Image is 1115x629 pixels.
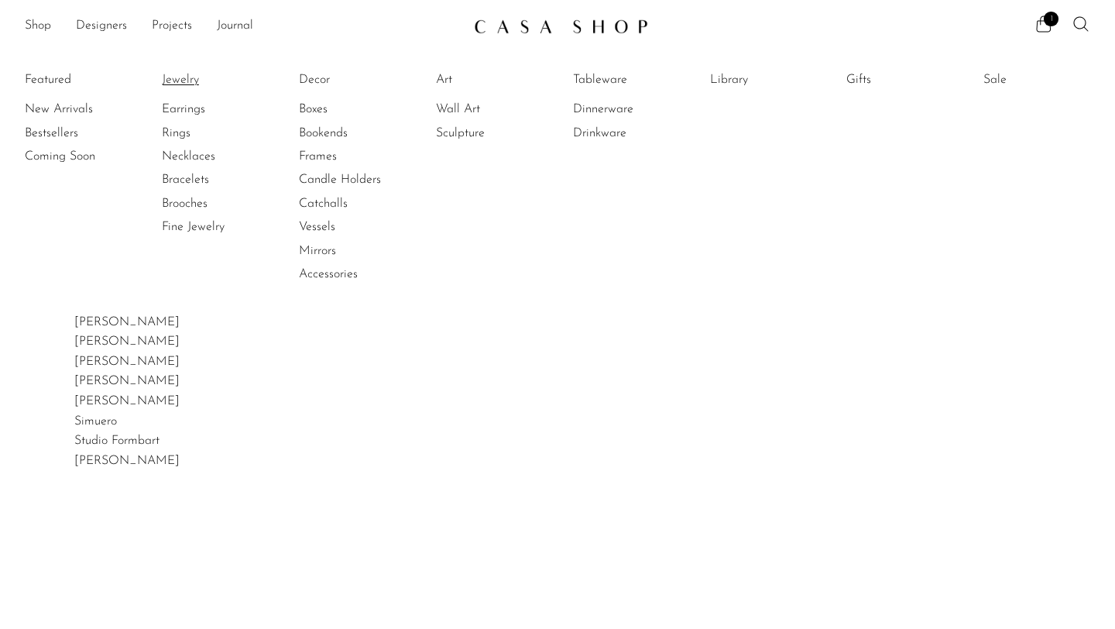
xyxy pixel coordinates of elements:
[1044,12,1058,26] span: 1
[74,356,180,368] a: [PERSON_NAME]
[299,71,415,88] a: Decor
[436,68,552,145] ul: Art
[74,395,180,407] a: [PERSON_NAME]
[983,71,1100,88] a: Sale
[74,415,117,428] a: Simuero
[162,195,278,212] a: Brooches
[74,316,180,328] a: [PERSON_NAME]
[846,68,962,98] ul: Gifts
[76,16,127,36] a: Designers
[436,125,552,142] a: Sculpture
[299,171,415,188] a: Candle Holders
[74,455,180,467] a: [PERSON_NAME]
[74,375,180,387] a: [PERSON_NAME]
[162,68,278,239] ul: Jewelry
[846,71,962,88] a: Gifts
[710,68,826,98] ul: Library
[25,13,461,40] nav: Desktop navigation
[299,266,415,283] a: Accessories
[25,98,141,168] ul: Featured
[983,68,1100,98] ul: Sale
[573,68,689,145] ul: Tableware
[299,148,415,165] a: Frames
[299,195,415,212] a: Catchalls
[299,125,415,142] a: Bookends
[436,71,552,88] a: Art
[25,16,51,36] a: Shop
[74,435,160,447] a: Studio Formbart
[573,101,689,118] a: Dinnerware
[217,16,253,36] a: Journal
[25,101,141,118] a: New Arrivals
[573,125,689,142] a: Drinkware
[436,101,552,118] a: Wall Art
[162,148,278,165] a: Necklaces
[162,171,278,188] a: Bracelets
[162,71,278,88] a: Jewelry
[152,16,192,36] a: Projects
[573,71,689,88] a: Tableware
[299,101,415,118] a: Boxes
[299,242,415,260] a: Mirrors
[162,101,278,118] a: Earrings
[74,335,180,348] a: [PERSON_NAME]
[25,125,141,142] a: Bestsellers
[299,218,415,235] a: Vessels
[25,13,461,40] ul: NEW HEADER MENU
[162,218,278,235] a: Fine Jewelry
[25,148,141,165] a: Coming Soon
[299,68,415,287] ul: Decor
[710,71,826,88] a: Library
[162,125,278,142] a: Rings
